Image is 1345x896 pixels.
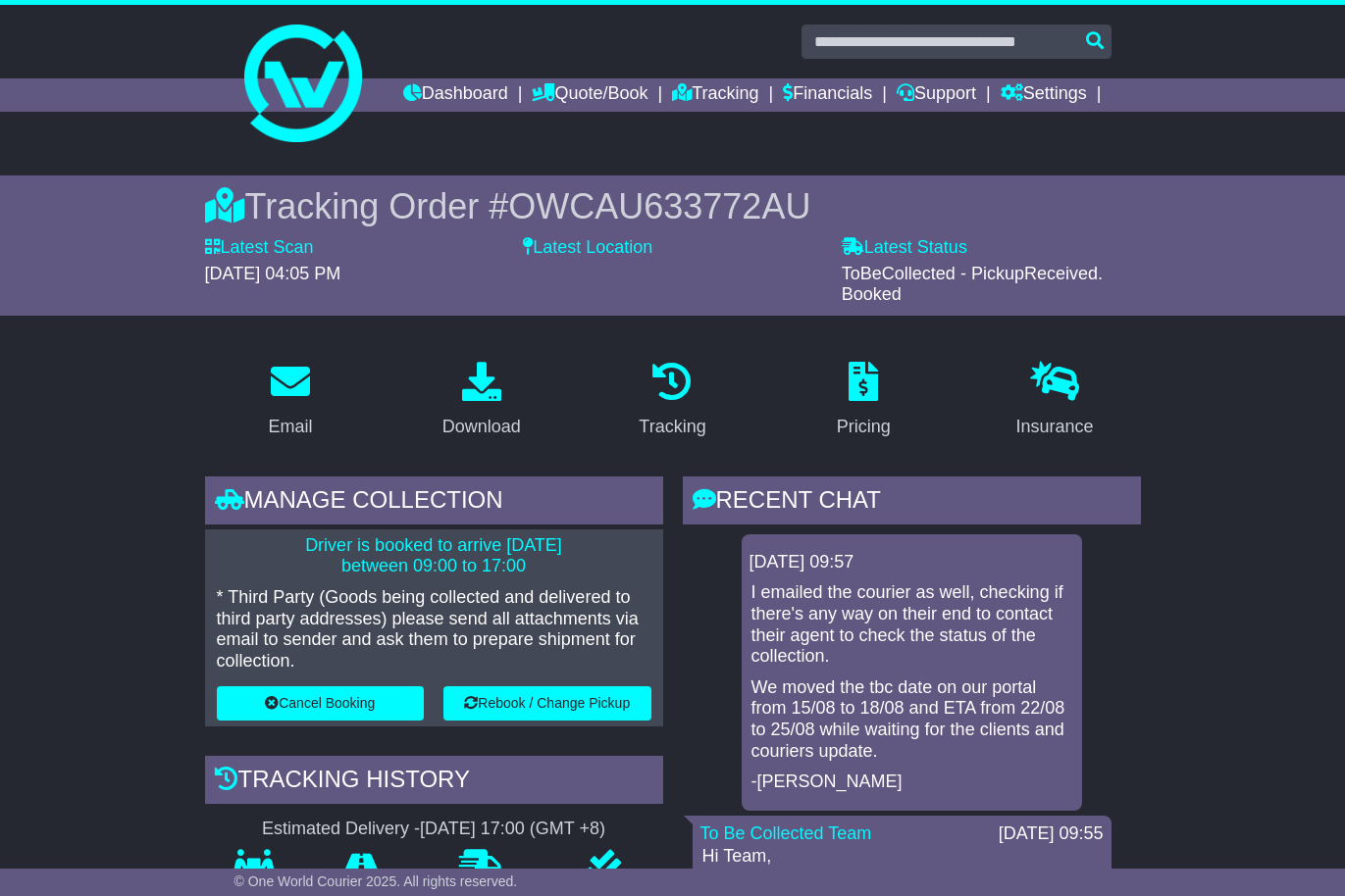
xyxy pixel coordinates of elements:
[205,476,663,529] div: Manage collection
[1016,414,1094,440] div: Insurance
[751,772,1072,793] p: -[PERSON_NAME]
[403,78,508,112] a: Dashboard
[234,873,518,889] span: © One World Courier 2025. All rights reserved.
[626,355,718,447] a: Tracking
[702,846,1102,868] p: Hi Team,
[217,587,651,672] p: * Third Party (Goods being collected and delivered to third party addresses) please send all atta...
[751,582,1072,667] p: I emailed the courier as well, checking if there's any way on their end to contact their agent to...
[205,237,314,259] label: Latest Scan
[420,819,605,840] div: [DATE] 17:00 (GMT +8)
[1004,355,1107,447] a: Insurance
[205,264,341,283] span: [DATE] 04:05 PM
[268,414,312,440] div: Email
[999,823,1104,845] div: [DATE] 09:55
[750,552,1074,573] div: [DATE] 09:57
[205,185,1141,227] div: Tracking Order #
[217,535,651,577] p: Driver is booked to arrive [DATE] between 09:00 to 17:00
[217,686,425,721] button: Cancel Booking
[430,355,534,447] a: Download
[639,414,705,440] div: Tracking
[700,823,872,843] a: To Be Collected Team
[443,686,651,721] button: Rebook / Change Pickup
[683,476,1141,529] div: RECENT CHAT
[532,78,647,112] a: Quote/Book
[255,355,325,447] a: Email
[442,414,521,440] div: Download
[824,355,904,447] a: Pricing
[783,78,872,112] a: Financials
[205,756,663,809] div: Tracking history
[523,237,652,259] label: Latest Location
[672,78,758,112] a: Tracking
[837,414,891,440] div: Pricing
[205,819,663,840] div: Estimated Delivery -
[842,237,967,259] label: Latest Status
[751,677,1072,762] p: We moved the tbc date on our portal from 15/08 to 18/08 and ETA from 22/08 to 25/08 while waiting...
[508,186,810,226] span: OWCAU633772AU
[1001,78,1087,112] a: Settings
[897,78,976,112] a: Support
[842,264,1103,305] span: ToBeCollected - PickupReceived. Booked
